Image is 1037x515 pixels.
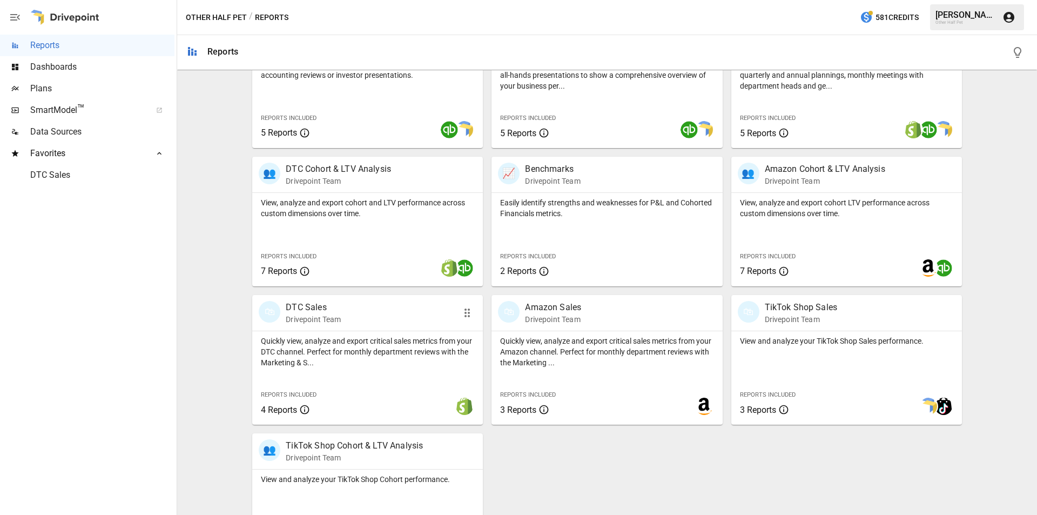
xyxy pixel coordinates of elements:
img: amazon [696,398,713,415]
p: Quickly view, analyze and export critical sales metrics from your Amazon channel. Perfect for mon... [500,336,713,368]
img: amazon [920,259,937,277]
span: Reports Included [740,115,796,122]
p: View and analyze your TikTok Shop Sales performance. [740,336,953,346]
p: Quickly view, analyze and export critical sales metrics from your DTC channel. Perfect for monthl... [261,336,474,368]
span: DTC Sales [30,169,174,182]
p: Export the core financial statements for board meetings, accounting reviews or investor presentat... [261,59,474,81]
span: ™ [77,102,85,116]
span: 5 Reports [740,128,776,138]
p: Drivepoint Team [765,314,838,325]
img: quickbooks [681,121,698,138]
span: Reports Included [261,391,317,398]
p: Drivepoint Team [525,314,581,325]
p: Showing your firm's performance compared to plans is ideal for quarterly and annual plannings, mo... [740,59,953,91]
span: 5 Reports [500,128,536,138]
p: DTC Sales [286,301,341,314]
div: 👥 [738,163,759,184]
p: Drivepoint Team [286,314,341,325]
div: 🛍 [498,301,520,323]
p: Amazon Cohort & LTV Analysis [765,163,885,176]
span: 2 Reports [500,266,536,276]
span: 3 Reports [500,405,536,415]
div: Other Half Pet [935,20,996,25]
p: Amazon Sales [525,301,581,314]
div: 👥 [259,439,280,461]
span: 5 Reports [261,128,297,138]
div: [PERSON_NAME] [935,10,996,20]
span: Reports Included [261,253,317,260]
button: 581Credits [856,8,923,28]
img: quickbooks [935,259,952,277]
img: shopify [456,398,473,415]
p: View, analyze and export cohort and LTV performance across custom dimensions over time. [261,197,474,219]
p: Start here when preparing a board meeting, investor updates or all-hands presentations to show a ... [500,59,713,91]
img: quickbooks [456,259,473,277]
img: smart model [920,398,937,415]
span: Reports Included [261,115,317,122]
img: shopify [905,121,922,138]
span: Plans [30,82,174,95]
span: Favorites [30,147,144,160]
p: TikTok Shop Sales [765,301,838,314]
img: quickbooks [441,121,458,138]
span: Data Sources [30,125,174,138]
p: Drivepoint Team [286,176,391,186]
span: 7 Reports [740,266,776,276]
div: 🛍 [738,301,759,323]
span: Reports Included [500,253,556,260]
span: 3 Reports [740,405,776,415]
div: 👥 [259,163,280,184]
p: DTC Cohort & LTV Analysis [286,163,391,176]
img: quickbooks [920,121,937,138]
p: View, analyze and export cohort LTV performance across custom dimensions over time. [740,197,953,219]
p: Drivepoint Team [765,176,885,186]
span: 7 Reports [261,266,297,276]
span: Dashboards [30,61,174,73]
span: Reports Included [500,115,556,122]
p: Drivepoint Team [286,452,423,463]
div: 🛍 [259,301,280,323]
span: Reports Included [740,253,796,260]
span: Reports Included [740,391,796,398]
p: Drivepoint Team [525,176,580,186]
img: smart model [456,121,473,138]
div: / [249,11,253,24]
span: Reports Included [500,391,556,398]
span: SmartModel [30,104,144,117]
span: Reports [30,39,174,52]
img: smart model [696,121,713,138]
img: smart model [935,121,952,138]
p: View and analyze your TikTok Shop Cohort performance. [261,474,474,485]
p: TikTok Shop Cohort & LTV Analysis [286,439,423,452]
span: 581 Credits [876,11,919,24]
button: Other Half Pet [186,11,247,24]
div: 📈 [498,163,520,184]
p: Easily identify strengths and weaknesses for P&L and Cohorted Financials metrics. [500,197,713,219]
img: tiktok [935,398,952,415]
p: Benchmarks [525,163,580,176]
img: shopify [441,259,458,277]
span: 4 Reports [261,405,297,415]
div: Reports [207,46,238,57]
